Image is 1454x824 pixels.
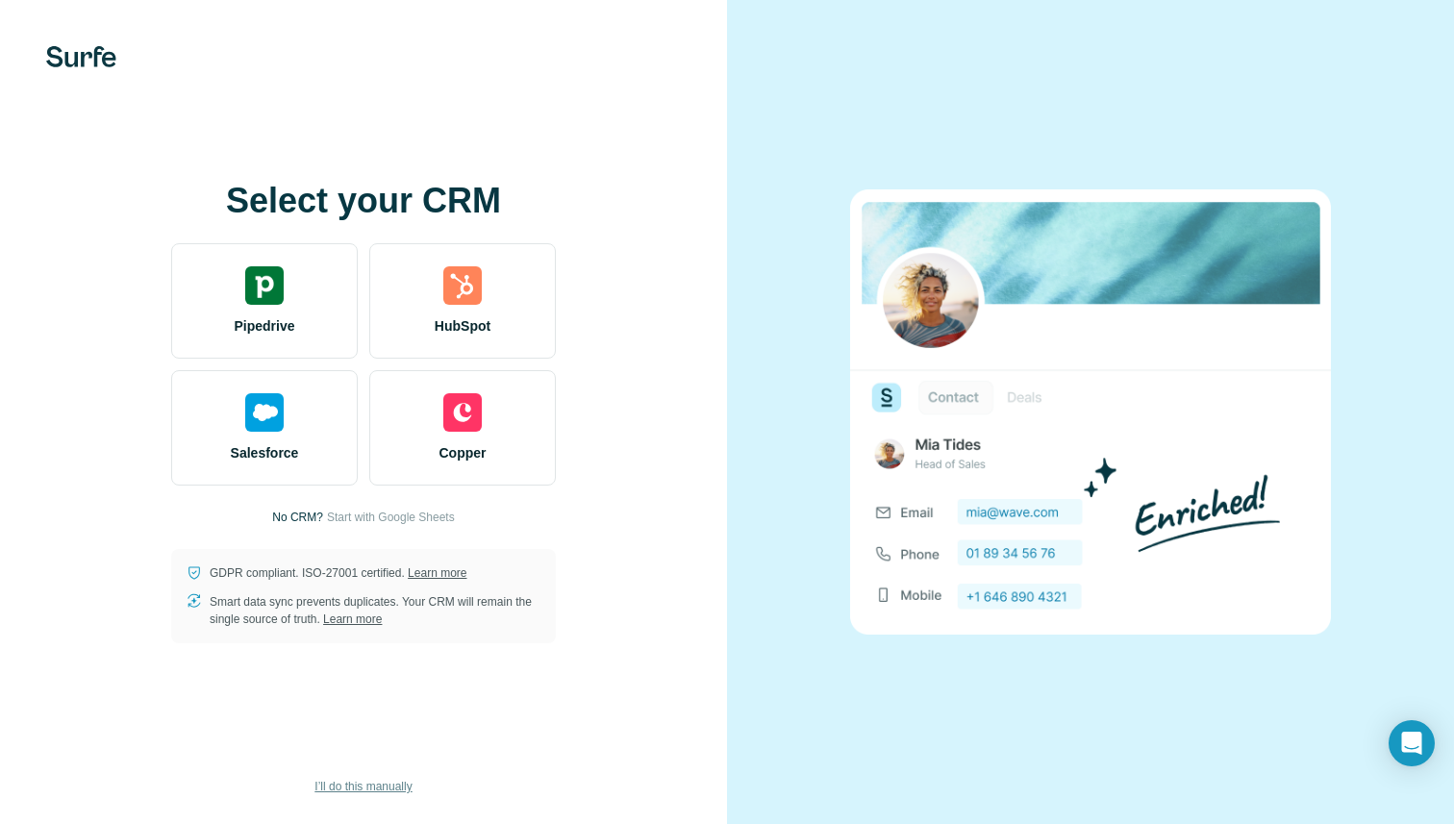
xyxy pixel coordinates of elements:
[272,509,323,526] p: No CRM?
[443,393,482,432] img: copper's logo
[210,564,466,582] p: GDPR compliant. ISO-27001 certified.
[1389,720,1435,766] div: Open Intercom Messenger
[245,393,284,432] img: salesforce's logo
[408,566,466,580] a: Learn more
[171,182,556,220] h1: Select your CRM
[439,443,487,462] span: Copper
[46,46,116,67] img: Surfe's logo
[435,316,490,336] span: HubSpot
[850,189,1331,635] img: none image
[443,266,482,305] img: hubspot's logo
[327,509,455,526] button: Start with Google Sheets
[314,778,412,795] span: I’ll do this manually
[301,772,425,801] button: I’ll do this manually
[323,612,382,626] a: Learn more
[231,443,299,462] span: Salesforce
[210,593,540,628] p: Smart data sync prevents duplicates. Your CRM will remain the single source of truth.
[245,266,284,305] img: pipedrive's logo
[234,316,294,336] span: Pipedrive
